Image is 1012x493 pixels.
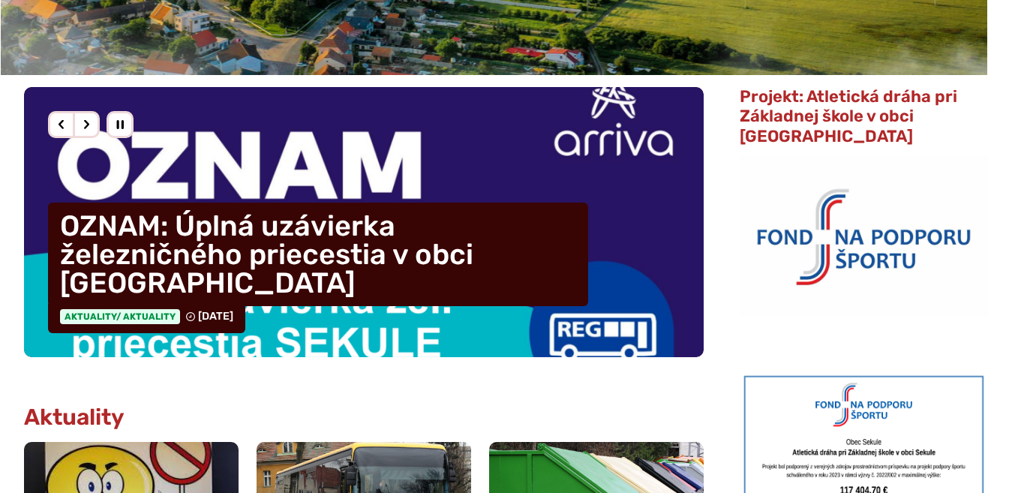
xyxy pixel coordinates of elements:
[198,310,233,323] span: [DATE]
[60,309,180,324] span: Aktuality
[24,87,704,357] a: OZNAM: Úplná uzávierka železničného priecestia v obci [GEOGRAPHIC_DATA] Aktuality/ Aktuality [DATE]
[48,203,588,306] h4: OZNAM: Úplná uzávierka železničného priecestia v obci [GEOGRAPHIC_DATA]
[740,155,988,317] img: logo_fnps.png
[107,111,134,138] div: Pozastaviť pohyb slajdera
[24,405,125,430] h3: Aktuality
[24,87,704,357] div: 4 / 8
[73,111,100,138] div: Nasledujúci slajd
[48,111,75,138] div: Predošlý slajd
[116,311,176,322] span: / Aktuality
[740,86,957,146] span: Projekt: Atletická dráha pri Základnej škole v obci [GEOGRAPHIC_DATA]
